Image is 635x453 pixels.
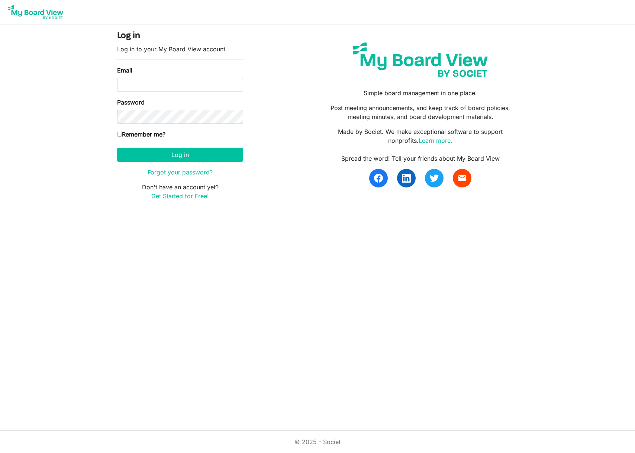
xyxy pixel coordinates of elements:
[323,103,518,121] p: Post meeting announcements, and keep track of board policies, meeting minutes, and board developm...
[117,132,122,136] input: Remember me?
[117,148,243,162] button: Log in
[323,127,518,145] p: Made by Societ. We make exceptional software to support nonprofits.
[117,130,165,139] label: Remember me?
[117,45,243,54] p: Log in to your My Board View account
[294,438,341,446] a: © 2025 - Societ
[323,89,518,97] p: Simple board management in one place.
[117,66,132,75] label: Email
[458,174,467,183] span: email
[453,169,471,187] a: email
[430,174,439,183] img: twitter.svg
[148,168,213,176] a: Forgot your password?
[117,183,243,200] p: Don't have an account yet?
[347,37,493,83] img: my-board-view-societ.svg
[6,3,65,22] img: My Board View Logo
[323,154,518,163] div: Spread the word! Tell your friends about My Board View
[117,31,243,42] h4: Log in
[374,174,383,183] img: facebook.svg
[151,192,209,200] a: Get Started for Free!
[117,98,145,107] label: Password
[402,174,411,183] img: linkedin.svg
[419,137,452,144] a: Learn more.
